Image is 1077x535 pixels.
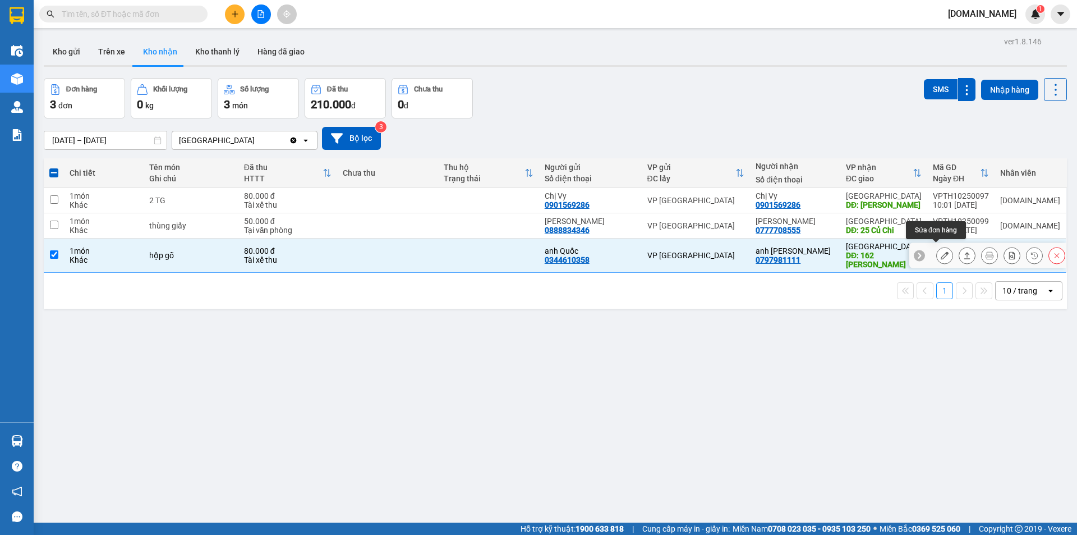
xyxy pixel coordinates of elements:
[756,217,835,226] div: Anh Hoàng Kim
[1037,5,1044,13] sup: 1
[11,435,23,447] img: warehouse-icon
[311,98,351,111] span: 210.000
[322,127,381,150] button: Bộ lọc
[1046,286,1055,295] svg: open
[277,4,297,24] button: aim
[545,217,636,226] div: Anh Huy
[58,101,72,110] span: đơn
[846,191,922,200] div: [GEOGRAPHIC_DATA]
[11,45,23,57] img: warehouse-icon
[244,163,323,172] div: Đã thu
[62,8,194,20] input: Tìm tên, số ĐT hoặc mã đơn
[756,255,800,264] div: 0797981111
[936,282,953,299] button: 1
[12,486,22,497] span: notification
[933,174,980,183] div: Ngày ĐH
[375,121,386,132] sup: 3
[244,191,332,200] div: 80.000 đ
[414,85,443,93] div: Chưa thu
[398,98,404,111] span: 0
[327,85,348,93] div: Đã thu
[969,523,970,535] span: |
[44,78,125,118] button: Đơn hàng3đơn
[244,226,332,235] div: Tại văn phòng
[1004,35,1042,48] div: ver 1.8.146
[89,38,134,65] button: Trên xe
[939,7,1025,21] span: [DOMAIN_NAME]
[642,523,730,535] span: Cung cấp máy in - giấy in:
[70,191,138,200] div: 1 món
[438,158,539,188] th: Toggle SortBy
[256,135,257,146] input: Selected Nha Trang.
[70,226,138,235] div: Khác
[12,461,22,472] span: question-circle
[647,196,745,205] div: VP [GEOGRAPHIC_DATA]
[289,136,298,145] svg: Clear value
[244,246,332,255] div: 80.000 đ
[186,38,248,65] button: Kho thanh lý
[70,200,138,209] div: Khác
[179,135,255,146] div: [GEOGRAPHIC_DATA]
[1015,525,1023,533] span: copyright
[959,247,975,264] div: Giao hàng
[756,226,800,235] div: 0777708555
[404,101,408,110] span: đ
[647,251,745,260] div: VP [GEOGRAPHIC_DATA]
[1051,4,1070,24] button: caret-down
[70,246,138,255] div: 1 món
[70,217,138,226] div: 1 món
[1056,9,1066,19] span: caret-down
[545,255,590,264] div: 0344610358
[756,246,835,255] div: anh Bảo
[149,221,232,230] div: thùng giấy
[244,217,332,226] div: 50.000 đ
[768,524,871,533] strong: 0708 023 035 - 0935 103 250
[1000,168,1060,177] div: Nhân viên
[244,174,323,183] div: HTTT
[1002,285,1037,296] div: 10 / trang
[44,38,89,65] button: Kho gửi
[545,174,636,183] div: Số điện thoại
[66,85,97,93] div: Đơn hàng
[933,191,989,200] div: VPTH10250097
[1000,196,1060,205] div: thao.bb
[248,38,314,65] button: Hàng đã giao
[912,524,960,533] strong: 0369 525 060
[933,163,980,172] div: Mã GD
[218,78,299,118] button: Số lượng3món
[1038,5,1042,13] span: 1
[632,523,634,535] span: |
[642,158,751,188] th: Toggle SortBy
[933,200,989,209] div: 10:01 [DATE]
[906,221,966,239] div: Sửa đơn hàng
[846,242,922,251] div: [GEOGRAPHIC_DATA]
[1000,221,1060,230] div: tu.bb
[283,10,291,18] span: aim
[545,246,636,255] div: anh Quốc
[224,98,230,111] span: 3
[47,10,54,18] span: search
[576,524,624,533] strong: 1900 633 818
[756,162,835,171] div: Người nhận
[846,251,922,269] div: DĐ: 162 ngô gia tự
[846,217,922,226] div: [GEOGRAPHIC_DATA]
[240,85,269,93] div: Số lượng
[305,78,386,118] button: Đã thu210.000đ
[924,79,958,99] button: SMS
[131,78,212,118] button: Khối lượng0kg
[927,158,995,188] th: Toggle SortBy
[238,158,337,188] th: Toggle SortBy
[444,174,524,183] div: Trạng thái
[244,200,332,209] div: Tài xế thu
[846,226,922,235] div: DĐ: 25 Củ Chi
[11,101,23,113] img: warehouse-icon
[149,174,232,183] div: Ghi chú
[11,73,23,85] img: warehouse-icon
[545,200,590,209] div: 0901569286
[873,527,877,531] span: ⚪️
[70,168,138,177] div: Chi tiết
[545,191,636,200] div: Chị Vy
[647,174,736,183] div: ĐC lấy
[733,523,871,535] span: Miền Nam
[343,168,432,177] div: Chưa thu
